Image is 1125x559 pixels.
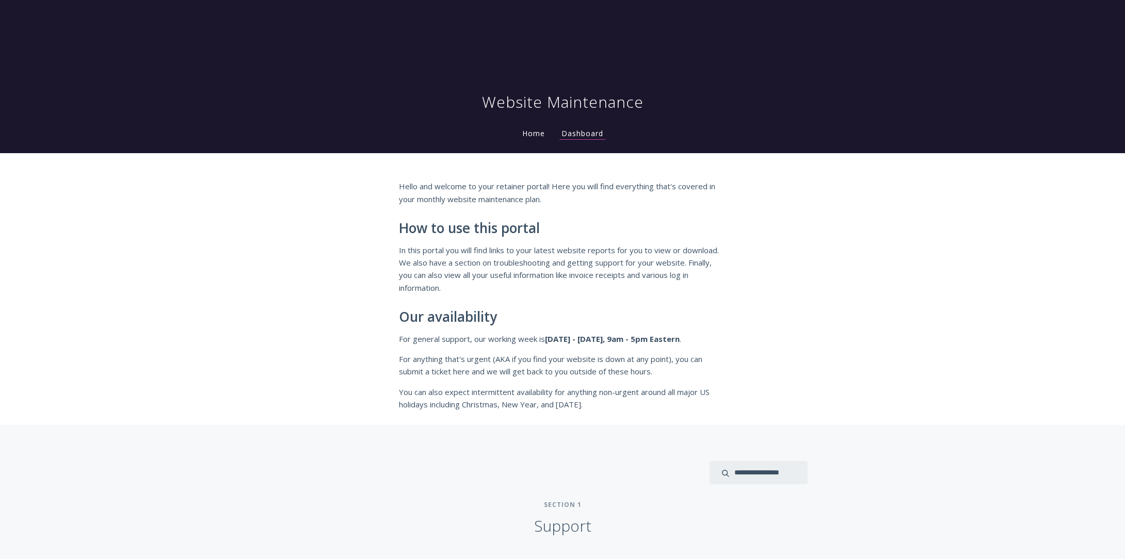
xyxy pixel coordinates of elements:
[710,461,808,484] input: search input
[545,334,680,344] strong: [DATE] - [DATE], 9am - 5pm Eastern
[399,333,726,345] p: For general support, our working week is .
[520,128,547,138] a: Home
[399,309,726,325] h2: Our availability
[399,244,726,294] p: In this portal you will find links to your latest website reports for you to view or download. We...
[399,221,726,236] h2: How to use this portal
[399,353,726,378] p: For anything that's urgent (AKA if you find your website is down at any point), you can submit a ...
[399,180,726,205] p: Hello and welcome to your retainer portal! Here you will find everything that's covered in your m...
[559,128,605,140] a: Dashboard
[482,92,644,112] h1: Website Maintenance
[399,386,726,411] p: You can also expect intermittent availability for anything non-urgent around all major US holiday...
